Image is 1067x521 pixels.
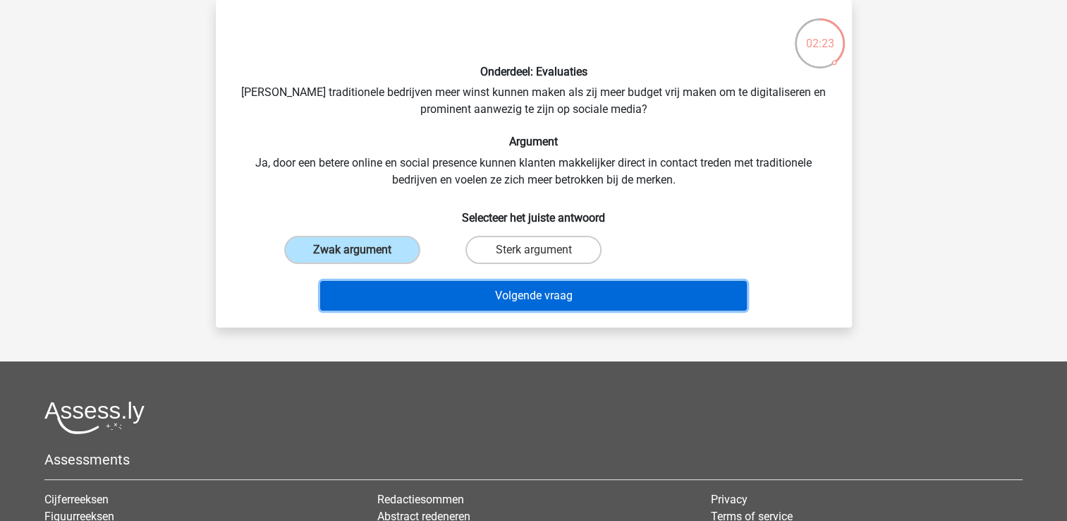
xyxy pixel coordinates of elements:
h6: Argument [238,135,829,148]
div: [PERSON_NAME] traditionele bedrijven meer winst kunnen maken als zij meer budget vrij maken om te... [221,11,846,316]
h6: Selecteer het juiste antwoord [238,200,829,224]
img: Assessly logo [44,401,145,434]
label: Sterk argument [465,236,602,264]
div: 02:23 [793,17,846,52]
button: Volgende vraag [320,281,747,311]
a: Privacy [711,493,748,506]
h6: Onderdeel: Evaluaties [238,65,829,78]
a: Redactiesommen [377,493,464,506]
label: Zwak argument [284,236,420,264]
a: Cijferreeksen [44,493,109,506]
h5: Assessments [44,451,1023,468]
